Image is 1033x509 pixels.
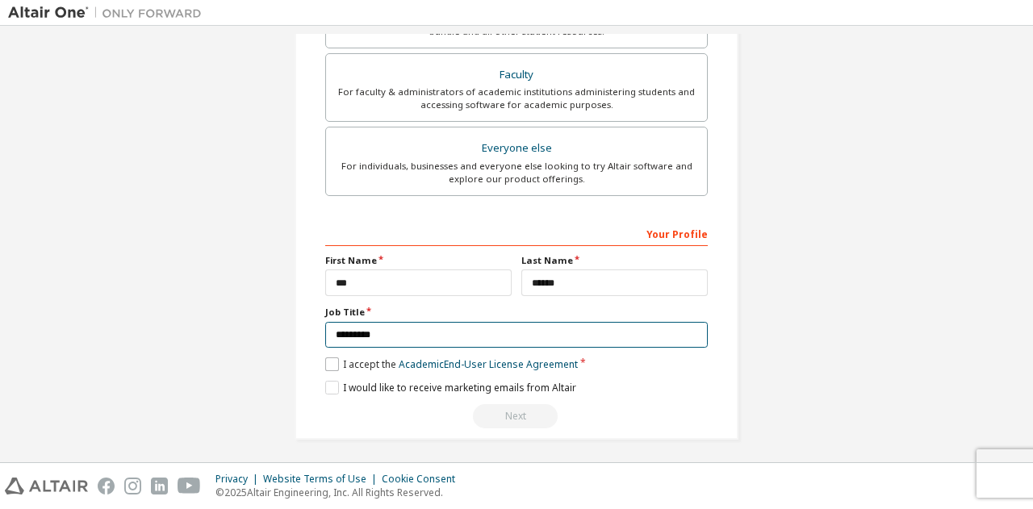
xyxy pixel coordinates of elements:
img: youtube.svg [178,478,201,494]
div: Everyone else [336,137,697,160]
label: First Name [325,254,512,267]
img: facebook.svg [98,478,115,494]
img: altair_logo.svg [5,478,88,494]
img: Altair One [8,5,210,21]
div: Your Profile [325,220,708,246]
div: Privacy [215,473,263,486]
label: Last Name [521,254,708,267]
div: Faculty [336,64,697,86]
p: © 2025 Altair Engineering, Inc. All Rights Reserved. [215,486,465,499]
img: instagram.svg [124,478,141,494]
div: Read and acccept EULA to continue [325,404,708,428]
img: linkedin.svg [151,478,168,494]
div: For faculty & administrators of academic institutions administering students and accessing softwa... [336,86,697,111]
div: For individuals, businesses and everyone else looking to try Altair software and explore our prod... [336,160,697,186]
label: Job Title [325,306,708,319]
div: Cookie Consent [382,473,465,486]
div: Website Terms of Use [263,473,382,486]
label: I accept the [325,357,578,371]
a: Academic End-User License Agreement [399,357,578,371]
label: I would like to receive marketing emails from Altair [325,381,576,394]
